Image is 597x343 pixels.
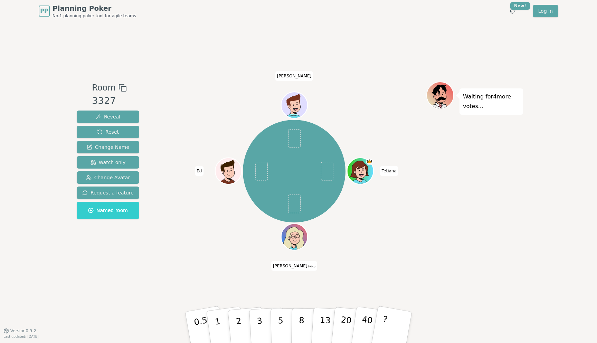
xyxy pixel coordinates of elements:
span: Click to change your name [275,71,313,81]
div: New! [510,2,530,10]
button: Change Name [77,141,139,153]
span: (you) [307,265,316,268]
span: Planning Poker [53,3,136,13]
a: PPPlanning PokerNo.1 planning poker tool for agile teams [39,3,136,19]
span: Named room [88,207,128,214]
span: Click to change your name [195,166,203,176]
span: Last updated: [DATE] [3,335,39,339]
span: No.1 planning poker tool for agile teams [53,13,136,19]
button: Change Avatar [77,171,139,184]
span: Change Avatar [86,174,130,181]
span: Click to change your name [380,166,398,176]
button: Click to change your avatar [282,225,307,249]
span: Version 0.9.2 [10,328,36,334]
span: Watch only [91,159,126,166]
span: PP [40,7,48,15]
span: Change Name [87,144,129,151]
span: Click to change your name [271,261,317,271]
button: New! [506,5,519,17]
button: Named room [77,202,139,219]
button: Version0.9.2 [3,328,36,334]
p: Waiting for 4 more votes... [463,92,520,111]
span: Request a feature [82,189,134,196]
span: Reveal [96,113,120,120]
a: Log in [533,5,558,17]
span: Tetiana is the host [366,159,372,165]
button: Reset [77,126,139,138]
button: Reveal [77,111,139,123]
span: Reset [97,128,119,135]
span: Room [92,82,115,94]
button: Watch only [77,156,139,169]
button: Request a feature [77,187,139,199]
div: 3327 [92,94,126,108]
